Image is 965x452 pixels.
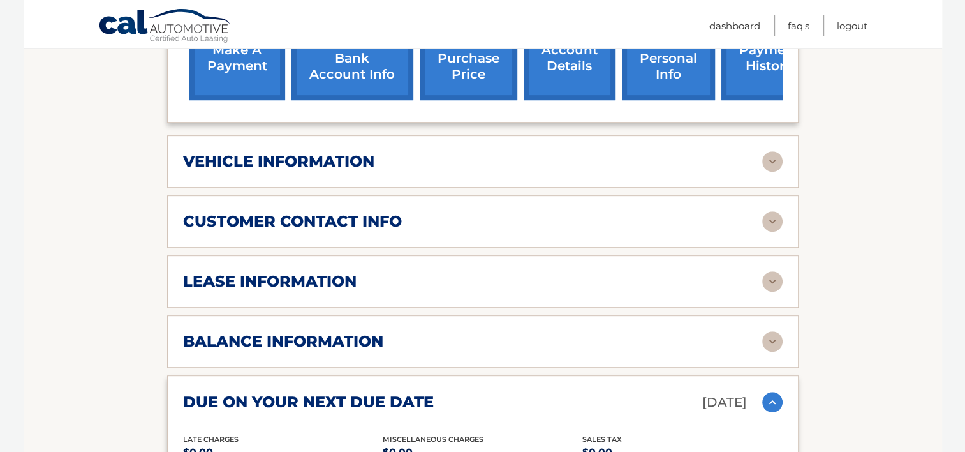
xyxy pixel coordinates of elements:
[183,212,402,231] h2: customer contact info
[189,17,285,100] a: make a payment
[291,17,413,100] a: Add/Remove bank account info
[762,331,783,352] img: accordion-rest.svg
[709,15,760,36] a: Dashboard
[524,17,615,100] a: account details
[762,392,783,412] img: accordion-active.svg
[383,435,483,444] span: Miscellaneous Charges
[702,391,747,414] p: [DATE]
[183,152,374,171] h2: vehicle information
[762,151,783,172] img: accordion-rest.svg
[183,332,383,351] h2: balance information
[582,435,622,444] span: Sales Tax
[721,17,817,100] a: payment history
[183,272,357,291] h2: lease information
[762,271,783,292] img: accordion-rest.svg
[762,211,783,232] img: accordion-rest.svg
[788,15,809,36] a: FAQ's
[98,8,232,45] a: Cal Automotive
[183,435,239,444] span: Late Charges
[183,393,434,412] h2: due on your next due date
[420,17,517,100] a: request purchase price
[837,15,867,36] a: Logout
[622,17,715,100] a: update personal info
